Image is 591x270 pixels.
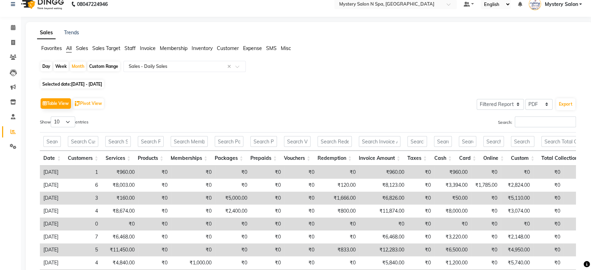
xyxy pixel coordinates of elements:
td: ₹5,740.00 [501,256,533,269]
td: ₹0 [471,256,501,269]
th: Custom: activate to sort column ascending [507,151,538,166]
td: ₹2,148.00 [501,230,533,243]
span: Customer [217,45,239,51]
input: Search Customers [68,136,98,147]
button: Table View [41,98,71,109]
td: ₹0 [251,230,284,243]
td: ₹960.00 [359,166,408,179]
th: Memberships: activate to sort column ascending [167,151,211,166]
td: [DATE] [40,230,64,243]
span: [DATE] - [DATE] [71,81,102,87]
td: ₹0 [408,218,434,230]
span: Misc [281,45,291,51]
td: [DATE] [40,179,64,192]
td: ₹0 [471,243,501,256]
th: Card: activate to sort column ascending [455,151,480,166]
td: ₹0 [533,192,564,205]
td: ₹1,666.00 [318,192,359,205]
td: 4 [64,256,101,269]
td: ₹3,394.00 [434,179,471,192]
td: ₹2,824.00 [501,179,533,192]
input: Search Packages [215,136,243,147]
img: pivot.png [75,101,80,106]
th: Vouchers: activate to sort column ascending [280,151,314,166]
td: ₹0 [471,218,501,230]
td: ₹0 [284,179,318,192]
a: Trends [64,29,79,36]
td: ₹0 [408,179,434,192]
span: Clear all [227,63,233,70]
div: Day [41,62,52,71]
td: ₹5,840.00 [359,256,408,269]
input: Search: [515,116,576,127]
td: ₹0 [471,205,501,218]
th: Date: activate to sort column ascending [40,151,64,166]
td: ₹0 [138,230,171,243]
td: ₹0 [533,243,564,256]
td: ₹0 [408,230,434,243]
td: ₹0 [171,218,215,230]
td: ₹0 [215,243,251,256]
td: ₹3,220.00 [434,230,471,243]
td: [DATE] [40,166,64,179]
input: Search Vouchers [284,136,311,147]
td: ₹0 [533,205,564,218]
td: ₹0 [471,192,501,205]
td: ₹0 [251,166,284,179]
td: ₹6,826.00 [359,192,408,205]
td: ₹0 [138,192,171,205]
td: ₹960.00 [434,166,471,179]
th: Redemption: activate to sort column ascending [314,151,355,166]
td: ₹0 [251,256,284,269]
td: 3 [64,192,101,205]
td: ₹960.00 [101,166,138,179]
td: ₹0 [215,166,251,179]
input: Search Products [138,136,164,147]
td: ₹0 [284,256,318,269]
th: Services: activate to sort column ascending [102,151,134,166]
td: ₹0 [251,205,284,218]
td: ₹0 [251,192,284,205]
td: ₹12,283.00 [359,243,408,256]
td: ₹160.00 [101,192,138,205]
td: ₹50.00 [434,192,471,205]
td: 6 [64,179,101,192]
span: Invoice [140,45,156,51]
td: ₹0 [408,256,434,269]
td: ₹0 [359,218,408,230]
button: Pivot View [73,98,104,109]
td: ₹0 [501,166,533,179]
span: Expense [243,45,262,51]
div: Week [54,62,69,71]
td: ₹0 [284,205,318,218]
td: ₹11,874.00 [359,205,408,218]
th: Online: activate to sort column ascending [480,151,508,166]
td: ₹0 [533,179,564,192]
input: Search Taxes [407,136,427,147]
td: ₹0 [533,166,564,179]
select: Showentries [51,116,75,127]
td: ₹1,785.00 [471,179,501,192]
input: Search Services [105,136,131,147]
td: ₹0 [138,205,171,218]
td: ₹0 [284,192,318,205]
td: ₹0 [284,243,318,256]
input: Search Card [459,136,476,147]
td: ₹0 [215,256,251,269]
td: ₹0 [138,166,171,179]
th: Cash: activate to sort column ascending [430,151,455,166]
span: SMS [266,45,277,51]
td: ₹0 [138,179,171,192]
a: Sales [37,27,56,39]
td: ₹8,003.00 [101,179,138,192]
td: 0 [64,218,101,230]
td: ₹1,000.00 [171,256,215,269]
td: ₹6,468.00 [101,230,138,243]
span: Mystery Salon [544,1,578,8]
span: Inventory [192,45,213,51]
td: ₹0 [171,243,215,256]
div: Custom Range [87,62,120,71]
td: ₹2,400.00 [215,205,251,218]
td: ₹0 [471,230,501,243]
input: Search Prepaids [250,136,277,147]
